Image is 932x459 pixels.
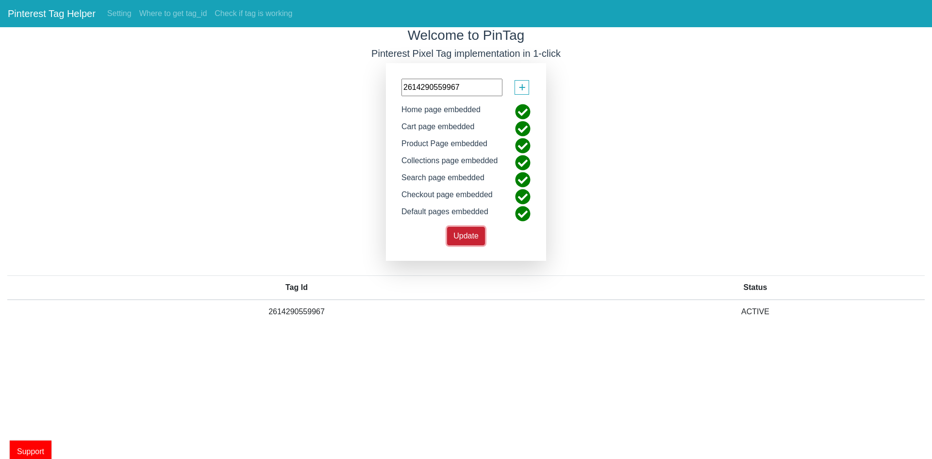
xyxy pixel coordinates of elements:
[453,232,479,240] span: Update
[103,4,135,23] a: Setting
[211,4,296,23] a: Check if tag is working
[7,275,586,300] th: Tag Id
[518,78,526,97] span: +
[394,138,495,155] div: Product Page embedded
[7,300,586,323] td: 2614290559967
[586,275,925,300] th: Status
[394,121,482,138] div: Cart page embedded
[586,300,925,323] td: ACTIVE
[447,227,485,245] button: Update
[394,206,496,223] div: Default pages embedded
[394,104,488,121] div: Home page embedded
[394,172,492,189] div: Search page embedded
[394,189,500,206] div: Checkout page embedded
[394,155,505,172] div: Collections page embedded
[135,4,211,23] a: Where to get tag_id
[401,79,502,96] input: paste your tag id here
[8,4,96,23] a: Pinterest Tag Helper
